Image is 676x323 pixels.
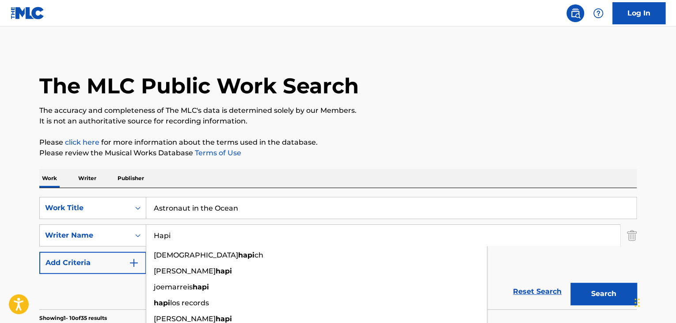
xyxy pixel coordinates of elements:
div: Drag [634,289,640,316]
p: Showing 1 - 10 of 35 results [39,314,107,322]
div: Help [589,4,607,22]
span: [PERSON_NAME] [154,315,216,323]
button: Search [570,283,637,305]
span: [PERSON_NAME] [154,267,216,275]
a: Terms of Use [193,149,241,157]
img: help [593,8,604,19]
img: MLC Logo [11,7,45,19]
p: The accuracy and completeness of The MLC's data is determined solely by our Members. [39,105,637,116]
span: joemarreis [154,283,193,291]
a: Public Search [566,4,584,22]
p: Publisher [115,169,147,188]
div: Work Title [45,203,125,213]
span: los records [170,299,209,307]
iframe: Chat Widget [632,281,676,323]
button: Add Criteria [39,252,146,274]
a: click here [65,138,99,146]
a: Reset Search [509,282,566,301]
p: Work [39,169,60,188]
img: search [570,8,581,19]
p: It is not an authoritative source for recording information. [39,116,637,127]
strong: hapi [154,299,170,307]
p: Please for more information about the terms used in the database. [39,137,637,148]
p: Please review the Musical Works Database [39,148,637,158]
a: Log In [612,2,665,24]
span: ch [254,251,263,259]
img: Delete Criterion [627,224,637,246]
div: Writer Name [45,230,125,241]
form: Search Form [39,197,637,309]
strong: hapi [238,251,254,259]
span: [DEMOGRAPHIC_DATA] [154,251,238,259]
img: 9d2ae6d4665cec9f34b9.svg [129,258,139,268]
strong: hapi [216,315,232,323]
h1: The MLC Public Work Search [39,73,359,99]
strong: hapi [193,283,209,291]
p: Writer [76,169,99,188]
strong: hapi [216,267,232,275]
